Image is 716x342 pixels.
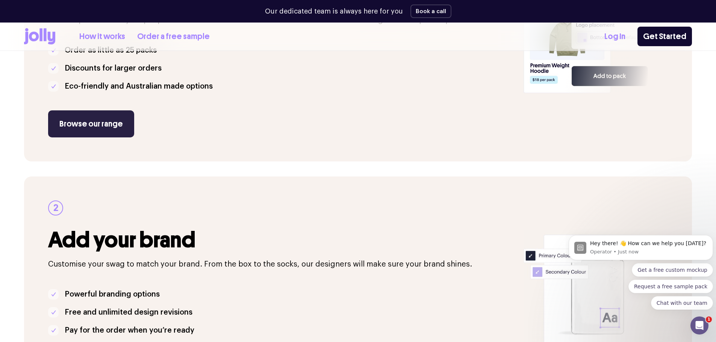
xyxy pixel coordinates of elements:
div: 2 [48,200,63,215]
iframe: Intercom notifications message [566,210,716,322]
p: Customise your swag to match your brand. From the box to the socks, our designers will make sure ... [48,258,515,270]
a: Order a free sample [137,30,210,43]
button: Book a call [410,5,451,18]
p: Discounts for larger orders [65,62,162,74]
h3: Add your brand [48,227,515,252]
p: Free and unlimited design revisions [65,306,192,318]
a: How it works [79,30,125,43]
a: Browse our range [48,110,134,137]
p: Powerful branding options [65,288,160,300]
p: Pay for the order when you’re ready [65,324,194,336]
a: Get Started [637,27,692,46]
a: Log In [604,30,625,43]
span: 1 [706,316,712,322]
p: Eco-friendly and Australian made options [65,80,213,92]
p: Our dedicated team is always here for you [265,6,403,17]
iframe: Intercom live chat [690,316,708,334]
